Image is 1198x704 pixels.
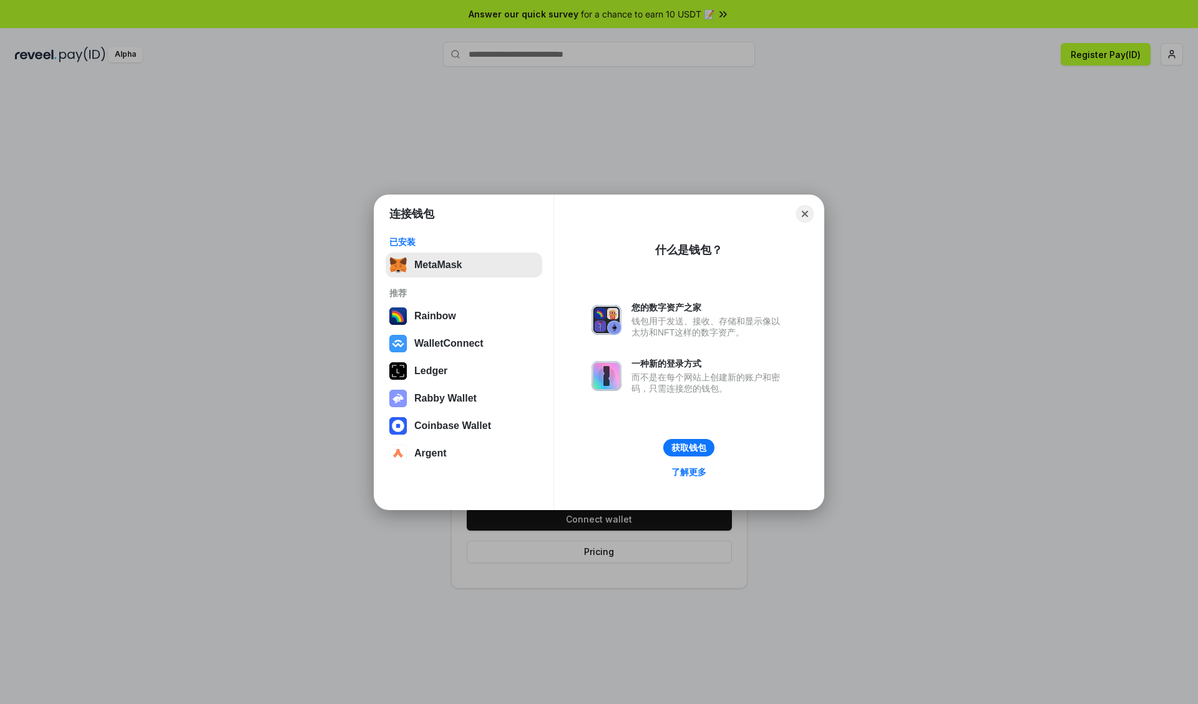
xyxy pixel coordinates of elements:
[664,464,714,480] a: 了解更多
[414,393,477,404] div: Rabby Wallet
[414,338,484,349] div: WalletConnect
[414,365,447,377] div: Ledger
[663,439,714,456] button: 获取钱包
[631,316,786,338] div: 钱包用于发送、接收、存储和显示像以太坊和NFT这样的数字资产。
[386,253,542,277] button: MetaMask
[414,311,456,322] div: Rainbow
[592,361,621,391] img: svg+xml,%3Csvg%20xmlns%3D%22http%3A%2F%2Fwww.w3.org%2F2000%2Fsvg%22%20fill%3D%22none%22%20viewBox...
[631,358,786,369] div: 一种新的登录方式
[671,442,706,453] div: 获取钱包
[389,287,538,299] div: 推荐
[389,445,407,462] img: svg+xml,%3Csvg%20width%3D%2228%22%20height%3D%2228%22%20viewBox%3D%220%200%2028%2028%22%20fill%3D...
[414,448,447,459] div: Argent
[386,386,542,411] button: Rabby Wallet
[389,236,538,248] div: 已安装
[414,420,491,432] div: Coinbase Wallet
[414,259,462,271] div: MetaMask
[389,335,407,352] img: svg+xml,%3Csvg%20width%3D%2228%22%20height%3D%2228%22%20viewBox%3D%220%200%2028%2028%22%20fill%3D...
[389,417,407,435] img: svg+xml,%3Csvg%20width%3D%2228%22%20height%3D%2228%22%20viewBox%3D%220%200%2028%2028%22%20fill%3D...
[389,206,434,221] h1: 连接钱包
[796,205,814,223] button: Close
[386,304,542,329] button: Rainbow
[386,441,542,466] button: Argent
[389,390,407,407] img: svg+xml,%3Csvg%20xmlns%3D%22http%3A%2F%2Fwww.w3.org%2F2000%2Fsvg%22%20fill%3D%22none%22%20viewBox...
[655,243,723,258] div: 什么是钱包？
[386,413,542,438] button: Coinbase Wallet
[386,359,542,383] button: Ledger
[389,307,407,325] img: svg+xml,%3Csvg%20width%3D%22120%22%20height%3D%22120%22%20viewBox%3D%220%200%20120%20120%22%20fil...
[592,305,621,335] img: svg+xml,%3Csvg%20xmlns%3D%22http%3A%2F%2Fwww.w3.org%2F2000%2Fsvg%22%20fill%3D%22none%22%20viewBox...
[631,302,786,313] div: 您的数字资产之家
[389,256,407,274] img: svg+xml,%3Csvg%20fill%3D%22none%22%20height%3D%2233%22%20viewBox%3D%220%200%2035%2033%22%20width%...
[386,331,542,356] button: WalletConnect
[671,466,706,478] div: 了解更多
[631,372,786,394] div: 而不是在每个网站上创建新的账户和密码，只需连接您的钱包。
[389,362,407,380] img: svg+xml,%3Csvg%20xmlns%3D%22http%3A%2F%2Fwww.w3.org%2F2000%2Fsvg%22%20width%3D%2228%22%20height%3...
